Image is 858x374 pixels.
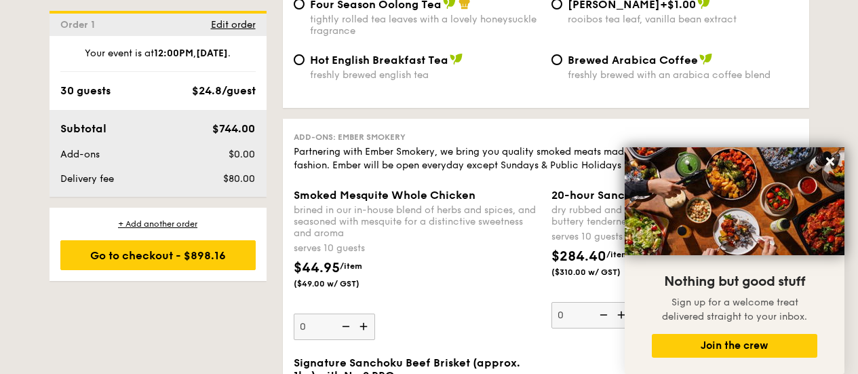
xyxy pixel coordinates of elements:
span: Brewed Arabica Coffee [568,54,698,67]
span: 20-hour Sanchoku Short Ribs (3 Ribs) [551,189,750,202]
div: tightly rolled tea leaves with a lovely honeysuckle fragrance [310,14,541,37]
span: ($49.00 w/ GST) [294,278,386,289]
div: rooibos tea leaf, vanilla bean extract [568,14,798,25]
input: Brewed Arabica Coffeefreshly brewed with an arabica coffee blend [551,54,562,65]
span: Hot English Breakfast Tea [310,54,448,67]
span: $44.95 [294,260,340,276]
span: Sign up for a welcome treat delivered straight to your inbox. [662,297,807,322]
strong: [DATE] [196,48,228,59]
span: $744.00 [212,122,255,135]
div: brined in our in-house blend of herbs and spices, and seasoned with mesquite for a distinctive sw... [294,204,541,239]
span: Edit order [211,19,256,31]
div: freshly brewed with an arabica coffee blend [568,69,798,81]
span: $80.00 [223,173,255,185]
div: + Add another order [60,219,256,229]
strong: 12:00PM [154,48,193,59]
img: icon-add.58712e84.svg [355,314,375,339]
div: Your event is at , . [60,47,256,72]
span: Add-ons: Ember Smokery [294,132,406,142]
div: serves 10 guests [294,242,541,255]
span: ($310.00 w/ GST) [551,267,644,278]
button: Join the crew [652,334,817,358]
img: DSC07876-Edit02-Large.jpeg [625,147,844,255]
button: Close [819,151,841,172]
input: Smoked Mesquite Whole Chickenbrined in our in-house blend of herbs and spices, and seasoned with ... [294,314,375,340]
div: Go to checkout - $898.16 [60,240,256,270]
span: /item [606,250,629,259]
div: Partnering with Ember Smokery, we bring you quality smoked meats made in honest and time-honoured... [294,145,798,172]
span: Smoked Mesquite Whole Chicken [294,189,475,202]
span: Delivery fee [60,173,114,185]
div: freshly brewed english tea [310,69,541,81]
div: 30 guests [60,83,111,99]
input: Hot English Breakfast Teafreshly brewed english tea [294,54,305,65]
span: $284.40 [551,248,606,265]
input: 20-hour Sanchoku Short Ribs (3 Ribs)dry rubbed and smoked for 20 hours to achieve a buttery tende... [551,302,633,329]
span: Nothing but good stuff [664,274,805,290]
img: icon-vegan.f8ff3823.svg [450,53,463,65]
div: $24.8/guest [192,83,256,99]
img: icon-reduce.1d2dbef1.svg [592,302,612,328]
span: Order 1 [60,19,100,31]
img: icon-add.58712e84.svg [612,302,633,328]
div: serves 10 guests [551,230,798,244]
span: /item [340,261,362,271]
img: icon-vegan.f8ff3823.svg [699,53,713,65]
span: Add-ons [60,149,100,160]
span: Subtotal [60,122,106,135]
img: icon-reduce.1d2dbef1.svg [334,314,355,339]
div: dry rubbed and smoked for 20 hours to achieve a buttery tenderness, handle with care [551,204,798,227]
span: $0.00 [229,149,255,160]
